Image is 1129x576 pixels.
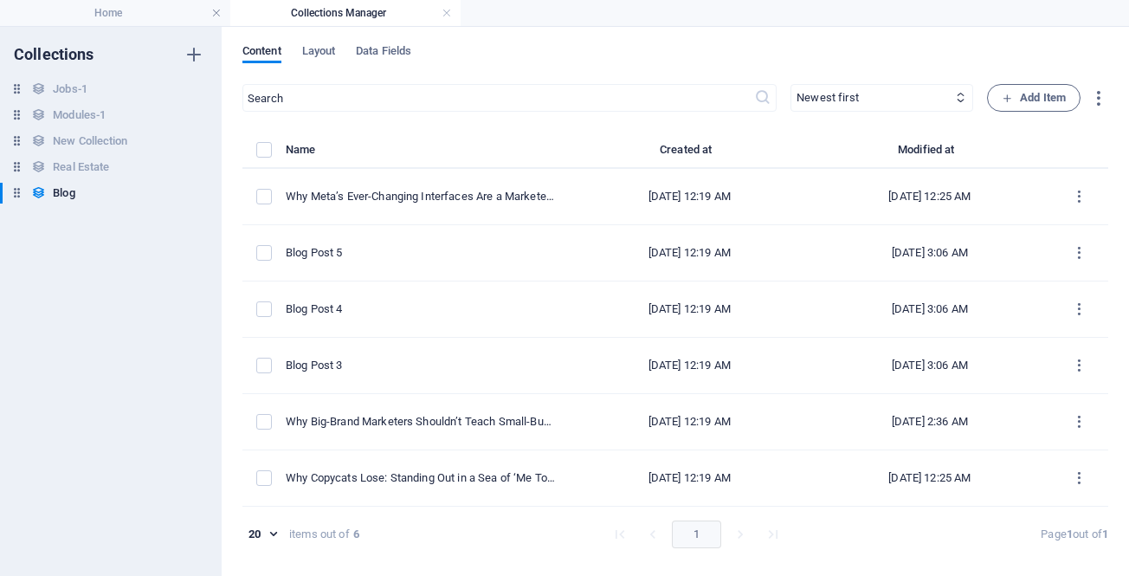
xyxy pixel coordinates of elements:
div: [DATE] 12:25 AM [823,189,1036,204]
th: Created at [570,139,810,169]
div: [DATE] 12:19 AM [584,470,797,486]
i: Create new collection [184,44,204,65]
div: Why Copycats Lose: Standing Out in a Sea of ‘Me Too’ Marketing [286,470,556,486]
button: page 1 [672,521,721,548]
div: [DATE] 12:19 AM [584,358,797,373]
div: [DATE] 3:06 AM [823,245,1036,261]
div: 20 [242,527,282,542]
strong: 6 [353,527,359,542]
div: [DATE] 2:36 AM [823,414,1036,430]
button: Add Item [987,84,1081,112]
h6: Collections [14,44,94,65]
span: Layout [302,41,336,65]
div: Blog Post 5 [286,245,556,261]
nav: pagination navigation [603,521,790,548]
div: Why Meta’s Ever-Changing Interfaces Are a Marketer’s Worst Nightmare [286,189,556,204]
span: Content [242,41,281,65]
table: items list [242,139,1108,507]
div: Blog Post 4 [286,301,556,317]
h6: Blog [53,183,74,204]
th: Name [286,139,570,169]
div: [DATE] 12:19 AM [584,414,797,430]
span: Add Item [1002,87,1066,108]
div: [DATE] 12:19 AM [584,301,797,317]
div: [DATE] 12:19 AM [584,245,797,261]
strong: 1 [1067,527,1073,540]
strong: 1 [1102,527,1108,540]
h6: Modules-1 [53,105,106,126]
div: Page out of [1041,527,1108,542]
h6: Real Estate [53,157,109,178]
h4: Collections Manager [230,3,461,23]
div: [DATE] 12:19 AM [584,189,797,204]
th: Modified at [810,139,1050,169]
h6: Jobs-1 [53,79,87,100]
div: [DATE] 3:06 AM [823,358,1036,373]
h6: New Collection [53,131,127,152]
span: Data Fields [356,41,411,65]
div: items out of [289,527,350,542]
div: Why Big-Brand Marketers Shouldn’t Teach Small-Business Marketing [286,414,556,430]
div: [DATE] 12:25 AM [823,470,1036,486]
div: [DATE] 3:06 AM [823,301,1036,317]
input: Search [242,84,754,112]
div: Blog Post 3 [286,358,556,373]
